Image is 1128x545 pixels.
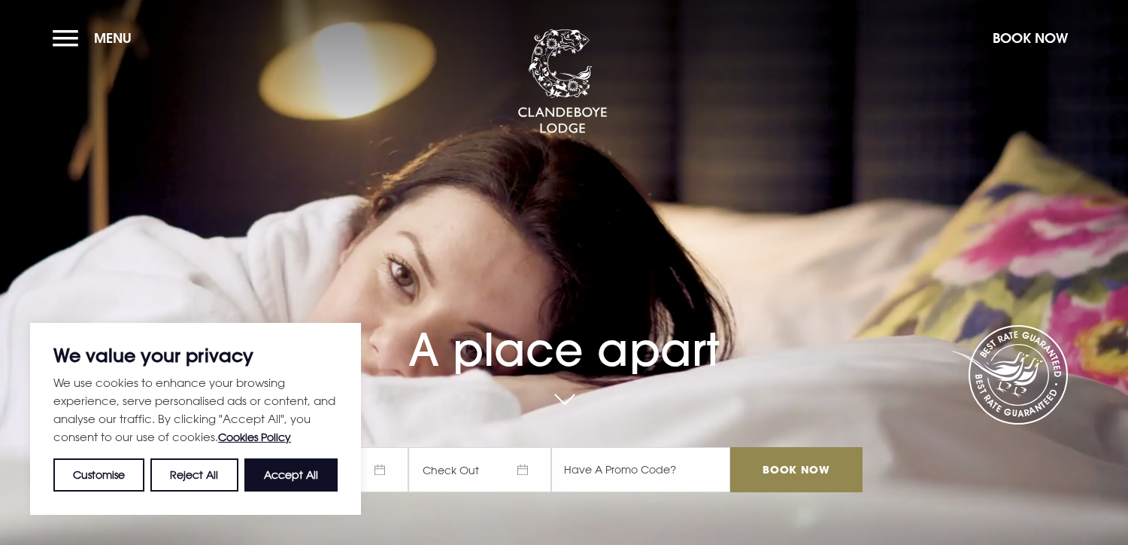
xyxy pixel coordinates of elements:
[244,458,338,492] button: Accept All
[150,458,238,492] button: Reject All
[985,22,1075,54] button: Book Now
[730,447,863,492] input: Book Now
[53,22,139,54] button: Menu
[551,447,730,492] input: Have A Promo Code?
[265,290,863,376] h1: A place apart
[94,29,132,47] span: Menu
[30,323,361,515] div: We value your privacy
[53,346,338,364] p: We value your privacy
[218,431,291,443] a: Cookies Policy
[53,373,338,446] p: We use cookies to enhance your browsing experience, serve personalised ads or content, and analys...
[517,29,608,135] img: Clandeboye Lodge
[408,447,551,492] span: Check Out
[53,458,144,492] button: Customise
